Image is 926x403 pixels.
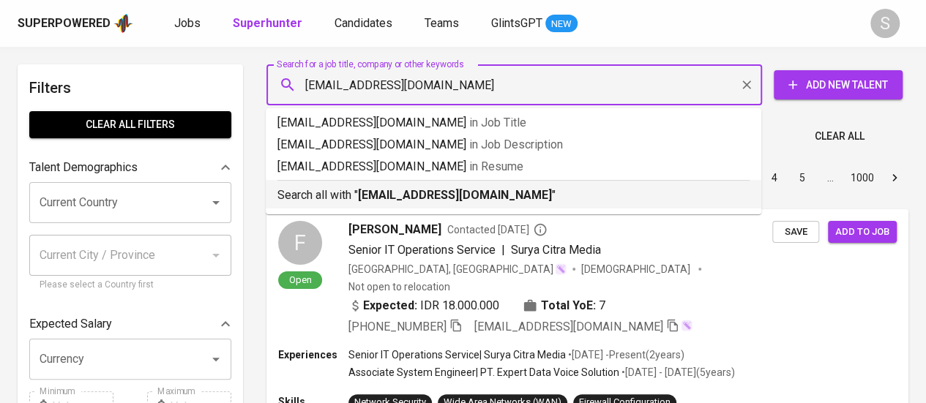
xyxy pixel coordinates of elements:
div: [GEOGRAPHIC_DATA], [GEOGRAPHIC_DATA] [348,262,567,276]
button: Go to page 1000 [846,166,878,189]
span: Add to job [835,224,889,241]
button: Save [772,221,819,244]
p: [EMAIL_ADDRESS][DOMAIN_NAME] [277,158,750,176]
span: Teams [425,16,459,30]
p: Expected Salary [29,315,112,333]
button: Go to page 4 [763,166,786,189]
span: [DEMOGRAPHIC_DATA] [581,262,692,276]
span: in Job Description [469,138,563,151]
div: S [870,9,900,38]
p: Experiences [278,347,348,362]
div: … [818,170,842,185]
div: Expected Salary [29,309,231,339]
span: | [501,241,505,259]
span: Clear All filters [41,116,220,134]
button: Add New Talent [774,70,903,99]
p: [EMAIL_ADDRESS][DOMAIN_NAME] [277,136,750,154]
svg: By Batam recruiter [533,222,548,237]
span: in Resume [469,159,523,173]
img: app logo [113,12,133,34]
b: Expected: [363,297,417,315]
span: Save [780,224,812,241]
p: • [DATE] - Present ( 2 years ) [566,347,684,362]
button: Go to next page [883,166,906,189]
span: Add New Talent [785,76,891,94]
button: Add to job [828,221,897,244]
span: [PERSON_NAME] [348,221,441,238]
span: Surya Citra Media [511,243,601,257]
p: • [DATE] - [DATE] ( 5 years ) [619,365,735,380]
div: Superpowered [18,15,111,32]
b: Total YoE: [541,297,596,315]
h6: Filters [29,76,231,99]
p: Not open to relocation [348,279,450,294]
p: [EMAIL_ADDRESS][DOMAIN_NAME] [277,114,750,132]
button: Clear [736,75,757,95]
span: Candidates [335,16,392,30]
a: Teams [425,15,462,33]
span: [EMAIL_ADDRESS][DOMAIN_NAME] [474,320,663,334]
div: F [278,221,322,265]
b: Superhunter [233,16,302,30]
a: GlintsGPT NEW [491,15,578,33]
span: in Job Title [469,116,526,129]
a: Jobs [174,15,204,33]
p: Search all with " " [277,187,750,204]
button: Clear All [809,123,870,150]
a: Superhunter [233,15,305,33]
img: magic_wand.svg [681,320,692,331]
span: GlintsGPT [491,16,542,30]
a: Candidates [335,15,395,33]
b: [EMAIL_ADDRESS][DOMAIN_NAME] [358,188,552,202]
p: Talent Demographics [29,159,138,176]
span: Senior IT Operations Service [348,243,496,257]
span: Jobs [174,16,201,30]
button: Clear All filters [29,111,231,138]
span: 7 [599,297,605,315]
p: Associate System Engineer | PT. Expert Data Voice Solution [348,365,619,380]
span: Clear All [815,127,865,146]
nav: pagination navigation [649,166,908,189]
span: [PHONE_NUMBER] [348,320,447,334]
button: Open [206,192,226,213]
div: IDR 18.000.000 [348,297,499,315]
span: Contacted [DATE] [447,222,548,237]
span: NEW [545,17,578,31]
button: Go to page 5 [791,166,814,189]
div: Talent Demographics [29,153,231,182]
p: Senior IT Operations Service | Surya Citra Media [348,347,566,362]
p: Please select a Country first [40,278,221,293]
a: Superpoweredapp logo [18,12,133,34]
span: Open [283,274,318,286]
img: magic_wand.svg [555,263,567,275]
button: Open [206,349,226,369]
